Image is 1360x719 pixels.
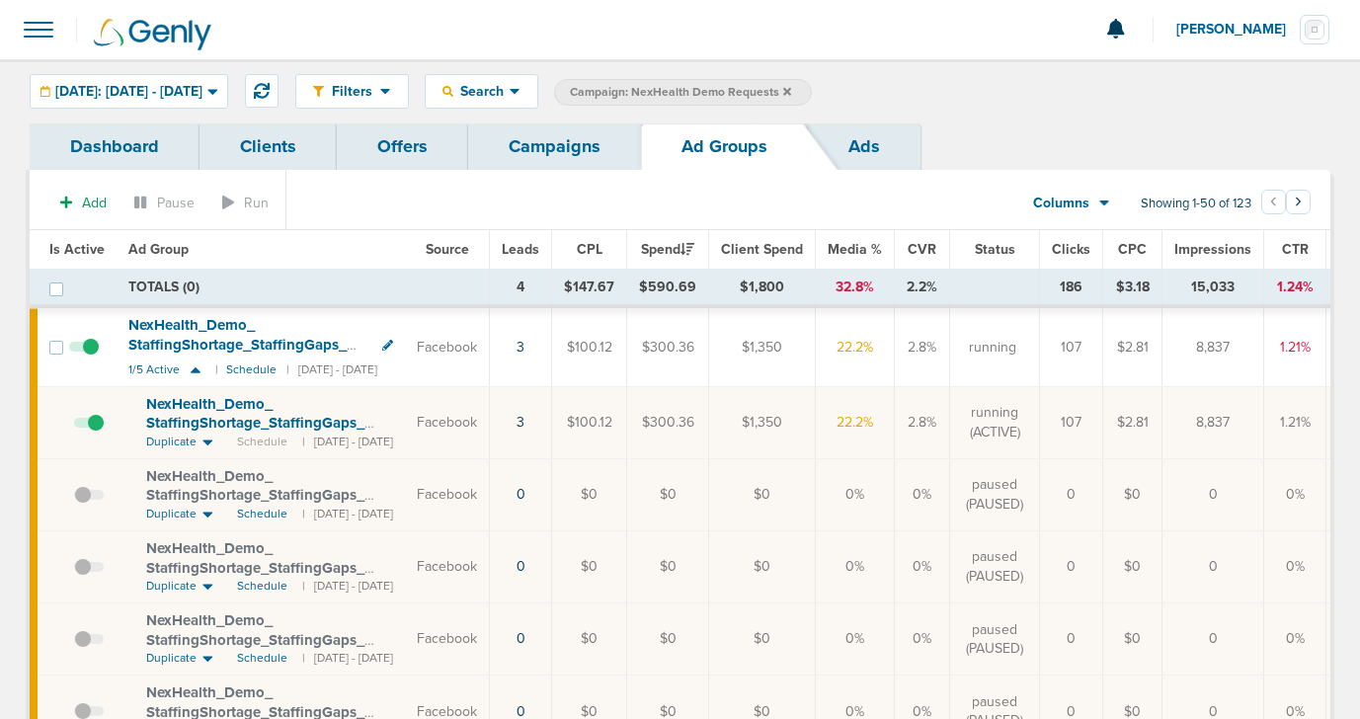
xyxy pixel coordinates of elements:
td: 0 [1040,530,1103,602]
td: 22.2% [816,306,895,386]
span: NexHealth_ Demo_ StaffingShortage_ StaffingGaps_ Dental_ [DATE]?id=183&cmp_ id=9658027 [146,395,364,471]
button: Go to next page [1286,190,1311,214]
td: $0 [627,458,709,530]
td: 0 [1162,458,1264,530]
td: Facebook [405,530,490,602]
span: Impressions [1174,241,1251,258]
ul: Pagination [1261,193,1311,216]
a: 0 [517,630,525,647]
span: Status [975,241,1015,258]
td: 22.2% [816,387,895,459]
span: Source [426,241,469,258]
td: 1.21% [1264,387,1326,459]
td: TOTALS (0) [117,270,490,307]
span: Ad Group [128,241,189,258]
td: 107 [1040,306,1103,386]
td: 0 [1162,530,1264,602]
small: | [DATE] - [DATE] [302,506,393,522]
small: Schedule [226,362,277,377]
td: 0% [1264,530,1326,602]
td: $1,800 [709,270,816,307]
span: Duplicate [146,650,197,667]
td: $1,350 [709,387,816,459]
a: Ad Groups [641,123,808,170]
td: $0 [552,458,627,530]
a: Dashboard [30,123,200,170]
span: Client Spend [721,241,803,258]
td: Facebook [405,306,490,386]
td: 0% [1264,603,1326,676]
a: Clients [200,123,337,170]
td: $147.67 [552,270,627,307]
a: Campaigns [468,123,641,170]
td: 2.2% [895,270,950,307]
a: 0 [517,486,525,503]
span: Schedule [237,650,287,667]
span: NexHealth_ Demo_ StaffingShortage_ StaffingGaps_ Dental_ [DATE]-newaudience?id=183&cmp_ id=9658027 [146,611,364,687]
span: Duplicate [146,506,197,522]
small: | [DATE] - [DATE] [302,434,393,450]
small: | [215,362,216,377]
span: Filters [324,83,380,100]
td: paused (PAUSED) [950,458,1040,530]
a: 3 [517,414,524,431]
td: $100.12 [552,306,627,386]
td: $0 [1103,530,1162,602]
span: running [969,338,1016,358]
td: Facebook [405,458,490,530]
td: $0 [552,603,627,676]
td: $300.36 [627,387,709,459]
td: $0 [552,530,627,602]
span: Columns [1033,194,1089,213]
img: Genly [94,19,211,50]
td: 0% [816,603,895,676]
td: 0 [1040,603,1103,676]
span: NexHealth_ Demo_ StaffingShortage_ StaffingGaps_ Dental_ [DATE]?id=183&cmp_ id=9658027 [146,539,364,615]
a: 0 [517,558,525,575]
td: $300.36 [627,306,709,386]
td: 8,837 [1162,387,1264,459]
small: | [DATE] - [DATE] [286,362,377,377]
span: Duplicate [146,434,197,450]
span: CTR [1282,241,1309,258]
td: Facebook [405,387,490,459]
span: 1/5 Active [128,362,180,377]
span: Clicks [1052,241,1090,258]
span: Duplicate [146,578,197,595]
td: 2.8% [895,387,950,459]
a: Ads [808,123,920,170]
span: NexHealth_ Demo_ StaffingShortage_ StaffingGaps_ Dental_ [DATE]?id=183&cmp_ id=9658027 [146,467,364,543]
td: 0% [816,458,895,530]
td: $0 [627,530,709,602]
td: 15,033 [1162,270,1264,307]
span: Leads [502,241,539,258]
td: Facebook [405,603,490,676]
small: | [DATE] - [DATE] [302,578,393,595]
td: 4 [490,270,552,307]
td: paused (PAUSED) [950,530,1040,602]
td: 32.8% [816,270,895,307]
td: $100.12 [552,387,627,459]
span: [PERSON_NAME] [1176,23,1300,37]
td: $0 [1103,603,1162,676]
td: 107 [1040,387,1103,459]
span: Schedule [237,506,287,522]
td: $1,350 [709,306,816,386]
td: paused (PAUSED) [950,603,1040,676]
td: running (ACTIVE) [950,387,1040,459]
span: Media % [828,241,882,258]
span: Is Active [49,241,105,258]
span: Showing 1-50 of 123 [1141,196,1251,212]
td: 1.21% [1264,306,1326,386]
td: $0 [709,530,816,602]
td: 0% [816,530,895,602]
span: CVR [908,241,936,258]
td: $590.69 [627,270,709,307]
td: $0 [1103,458,1162,530]
span: Search [453,83,510,100]
td: 0% [1264,458,1326,530]
button: Add [49,189,118,217]
a: 3 [517,339,524,356]
td: 0% [895,458,950,530]
span: Add [82,195,107,211]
